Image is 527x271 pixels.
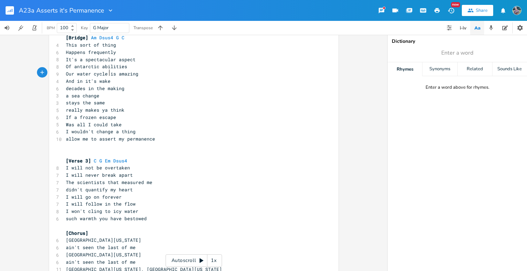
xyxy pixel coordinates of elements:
[66,237,141,243] span: [GEOGRAPHIC_DATA][US_STATE]
[66,121,122,128] span: Was all I could take
[105,158,110,164] span: Em
[47,26,55,30] div: BPM
[99,34,113,41] span: Dsus4
[66,172,133,178] span: I will never break apart
[462,5,493,16] button: Share
[66,128,136,135] span: I wouldn't change a thing
[66,63,127,70] span: Of antarctic abilities
[388,62,422,76] div: Rhymes
[451,2,460,7] div: New
[66,194,122,200] span: I will go on forever
[66,56,136,63] span: It's a spectacular aspect
[66,85,124,91] span: decades in the making
[66,49,116,55] span: Happens frequently
[66,34,88,41] span: [Bridge]
[122,34,124,41] span: C
[66,259,136,265] span: ain't seen the last of me
[66,179,152,185] span: The scientists that measured me
[133,26,153,30] div: Transpose
[66,208,138,214] span: I won't cling to icy water
[66,114,116,120] span: If a frozen escape
[458,62,492,76] div: Related
[91,34,97,41] span: Am
[66,215,147,222] span: such warmth you have bestowed
[66,244,136,250] span: ain't seen the last of me
[166,254,222,267] div: Autoscroll
[66,230,88,236] span: [Chorus]
[66,78,110,84] span: And in it's wake
[492,62,527,76] div: Sounds Like
[444,4,458,17] button: New
[66,99,105,106] span: stays the same
[94,158,97,164] span: C
[113,158,127,164] span: Dsus4
[81,26,88,30] div: Key
[426,85,489,90] div: Enter a word above for rhymes.
[116,34,119,41] span: G
[422,62,457,76] div: Synonyms
[66,201,136,207] span: I will follow in the flow
[66,158,91,164] span: [Verse 3]
[99,158,102,164] span: G
[66,107,124,113] span: really makes ya think
[66,186,133,193] span: didn't quantify my heart
[441,49,473,57] span: Enter a word
[66,42,116,48] span: This sort of thing
[66,71,138,77] span: Our water cycle is amazing
[392,39,523,44] div: Dictionary
[19,7,104,14] span: A23a Asserts it's Permanence
[512,6,521,15] img: Jason McVay
[207,254,220,267] div: 1x
[66,93,99,99] span: a sea change
[476,7,488,14] div: Share
[66,136,155,142] span: allow me to assert my permanence
[66,165,130,171] span: I will not be overtaken
[66,252,141,258] span: [GEOGRAPHIC_DATA][US_STATE]
[93,25,109,31] span: G Major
